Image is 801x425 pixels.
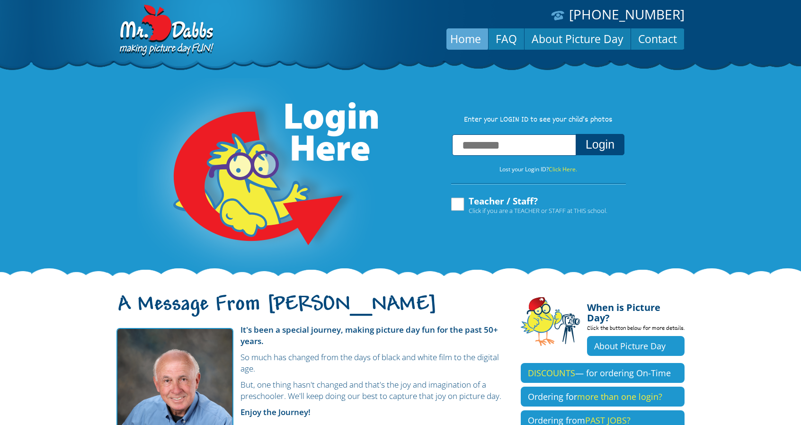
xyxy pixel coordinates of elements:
[528,367,575,379] span: DISCOUNTS
[240,324,498,346] strong: It's been a special journey, making picture day fun for the past 50+ years.
[137,78,380,277] img: Login Here
[116,5,215,58] img: Dabbs Company
[576,134,624,155] button: Login
[549,165,577,173] a: Click Here.
[587,323,685,336] p: Click the button below for more details.
[116,301,507,320] h1: A Message From [PERSON_NAME]
[577,391,662,402] span: more than one login?
[587,336,685,356] a: About Picture Day
[469,206,607,215] span: Click if you are a TEACHER or STAFF at THIS school.
[441,115,635,125] p: Enter your LOGIN ID to see your child’s photos
[489,27,524,50] a: FAQ
[441,164,635,175] p: Lost your Login ID?
[116,379,507,402] p: But, one thing hasn't changed and that's the joy and imagination of a preschooler. We'll keep doi...
[240,407,311,417] strong: Enjoy the Journey!
[450,196,607,214] label: Teacher / Staff?
[116,352,507,374] p: So much has changed from the days of black and white film to the digital age.
[569,5,685,23] a: [PHONE_NUMBER]
[443,27,488,50] a: Home
[631,27,684,50] a: Contact
[525,27,631,50] a: About Picture Day
[521,363,685,383] a: DISCOUNTS— for ordering On-Time
[521,387,685,407] a: Ordering formore than one login?
[587,297,685,323] h4: When is Picture Day?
